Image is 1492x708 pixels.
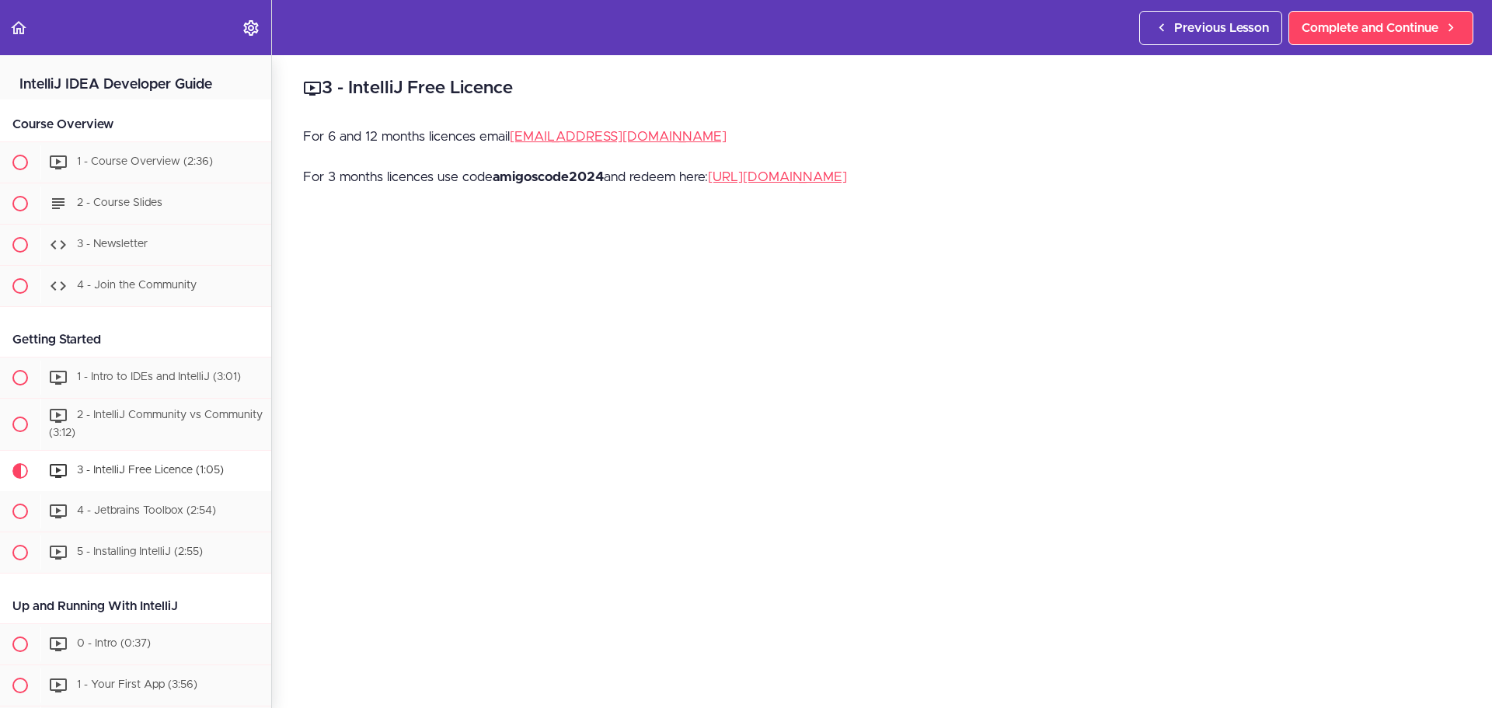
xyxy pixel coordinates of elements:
[77,546,203,557] span: 5 - Installing IntelliJ (2:55)
[77,465,224,476] span: 3 - IntelliJ Free Licence (1:05)
[242,19,260,37] svg: Settings Menu
[9,19,28,37] svg: Back to course curriculum
[493,170,604,183] strong: amigoscode2024
[510,130,727,143] a: [EMAIL_ADDRESS][DOMAIN_NAME]
[77,638,151,649] span: 0 - Intro (0:37)
[1174,19,1269,37] span: Previous Lesson
[77,239,148,249] span: 3 - Newsletter
[708,170,847,183] a: [URL][DOMAIN_NAME]
[77,505,216,516] span: 4 - Jetbrains Toolbox (2:54)
[77,197,162,208] span: 2 - Course Slides
[303,125,1461,148] p: For 6 and 12 months licences email
[303,166,1461,189] p: For 3 months licences use code and redeem here:
[77,679,197,690] span: 1 - Your First App (3:56)
[1288,11,1473,45] a: Complete and Continue
[303,75,1461,102] h2: 3 - IntelliJ Free Licence
[1302,19,1438,37] span: Complete and Continue
[77,280,197,291] span: 4 - Join the Community
[49,410,263,438] span: 2 - IntelliJ Community vs Community (3:12)
[1139,11,1282,45] a: Previous Lesson
[77,156,213,167] span: 1 - Course Overview (2:36)
[77,371,241,382] span: 1 - Intro to IDEs and IntelliJ (3:01)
